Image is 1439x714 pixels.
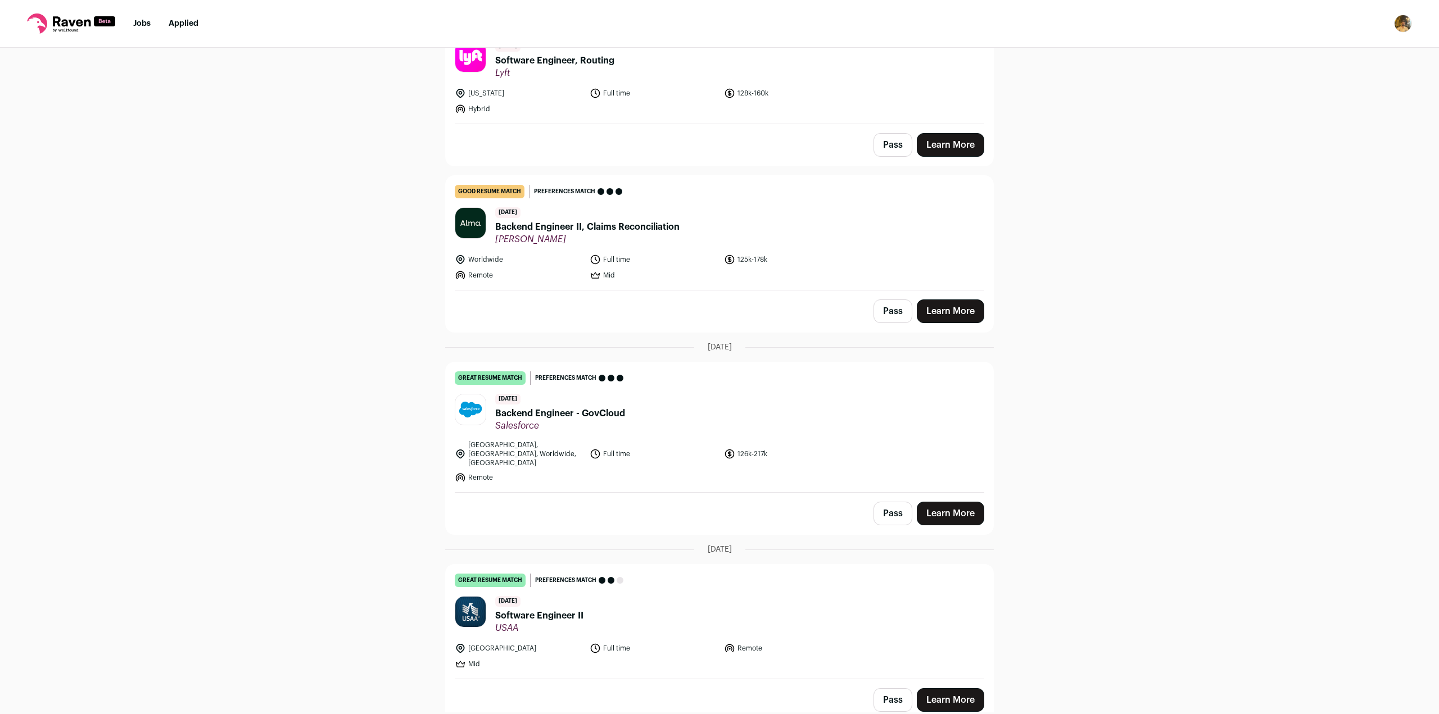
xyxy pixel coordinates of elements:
[455,643,583,654] li: [GEOGRAPHIC_DATA]
[590,88,718,99] li: Full time
[874,688,912,712] button: Pass
[724,88,852,99] li: 128k-160k
[455,254,583,265] li: Worldwide
[917,299,984,323] a: Learn More
[724,254,852,265] li: 125k-178k
[495,609,583,622] span: Software Engineer II
[495,234,680,245] span: [PERSON_NAME]
[446,362,993,492] a: great resume match Preferences match [DATE] Backend Engineer - GovCloud Salesforce [GEOGRAPHIC_DA...
[495,207,521,218] span: [DATE]
[495,622,583,634] span: USAA
[708,544,732,555] span: [DATE]
[455,185,524,198] div: good resume match
[874,502,912,525] button: Pass
[455,658,583,670] li: Mid
[590,643,718,654] li: Full time
[455,394,486,425] img: a15e16b4a572e6d789ff6890fffe31942b924de32350d3da2095d3676c91ed56.jpg
[446,176,993,290] a: good resume match Preferences match [DATE] Backend Engineer II, Claims Reconciliation [PERSON_NAM...
[724,440,852,467] li: 126k-217k
[590,440,718,467] li: Full time
[535,372,596,384] span: Preferences match
[874,133,912,157] button: Pass
[590,254,718,265] li: Full time
[446,10,993,124] a: good resume match Preferences match [DATE] Software Engineer, Routing Lyft [US_STATE] Full time 1...
[133,20,151,28] a: Jobs
[708,342,732,353] span: [DATE]
[455,440,583,467] li: [GEOGRAPHIC_DATA], [GEOGRAPHIC_DATA], Worldwide, [GEOGRAPHIC_DATA]
[724,643,852,654] li: Remote
[495,67,614,79] span: Lyft
[1394,15,1412,33] img: 19116478-medium_jpg
[590,270,718,281] li: Mid
[169,20,198,28] a: Applied
[455,574,526,587] div: great resume match
[455,88,583,99] li: [US_STATE]
[446,565,993,679] a: great resume match Preferences match [DATE] Software Engineer II USAA [GEOGRAPHIC_DATA] Full time...
[455,103,583,115] li: Hybrid
[535,575,596,586] span: Preferences match
[455,270,583,281] li: Remote
[917,688,984,712] a: Learn More
[495,596,521,607] span: [DATE]
[495,420,625,431] span: Salesforce
[534,186,595,197] span: Preferences match
[917,502,984,525] a: Learn More
[917,133,984,157] a: Learn More
[874,299,912,323] button: Pass
[495,407,625,420] span: Backend Engineer - GovCloud
[1394,15,1412,33] button: Open dropdown
[455,42,486,72] img: 79740ca17857b8de3fbbaef12afa9e5e76e7572c4d1f4cc4e03db7411ce0ebbb.jpg
[455,208,486,238] img: 026cc35809311526244e7045dcbe1b0bf8c83368e9edc452ae17360796073f98.jpg
[495,394,521,404] span: [DATE]
[455,472,583,483] li: Remote
[495,220,680,234] span: Backend Engineer II, Claims Reconciliation
[455,371,526,385] div: great resume match
[455,597,486,627] img: 1372c6c226a7f0349b09052d57b0588814edb42590f85538c984dfae33f8197b.jpg
[495,54,614,67] span: Software Engineer, Routing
